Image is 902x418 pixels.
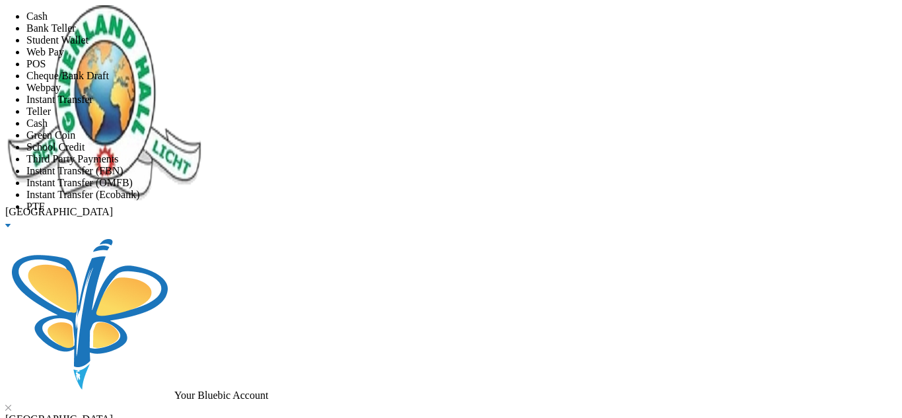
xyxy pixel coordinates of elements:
[26,70,109,81] span: Cheque/Bank Draft
[26,11,48,22] span: Cash
[26,153,119,164] span: Third Party Payments
[26,82,61,93] span: Webpay
[26,129,75,141] span: Green Coin
[26,141,85,153] span: School Credit
[26,94,93,105] span: Instant Transfer
[26,58,46,69] span: POS
[26,22,76,34] span: Bank Teller
[174,390,268,401] span: Your Bluebic Account
[26,201,45,212] span: PTF
[26,177,133,188] span: Instant Transfer (OMFB)
[26,118,48,129] span: Cash
[26,46,64,57] span: Web Pay
[26,106,51,117] span: Teller
[26,34,88,46] span: Student Wallet
[26,165,123,176] span: Instant Transfer (FBN)
[26,189,140,200] span: Instant Transfer (Ecobank)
